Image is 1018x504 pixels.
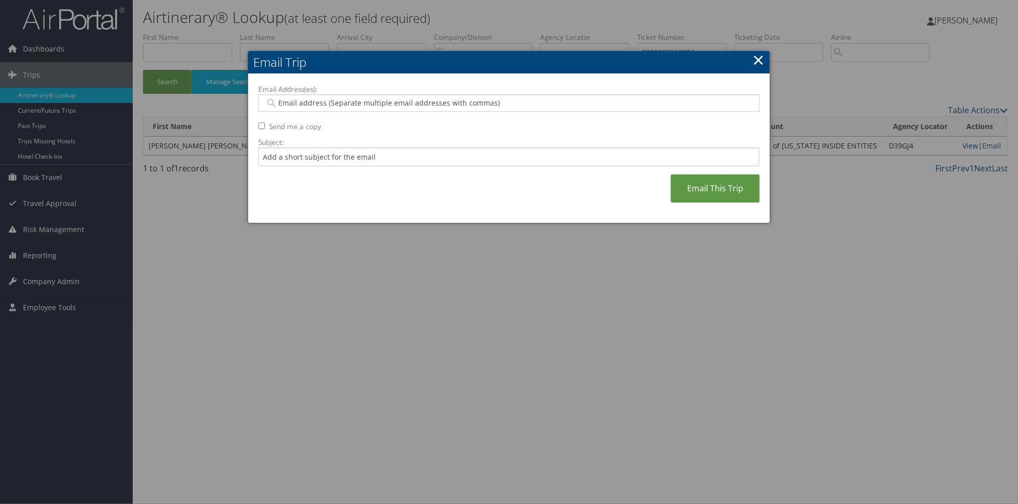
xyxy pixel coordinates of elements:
label: Send me a copy [269,121,321,132]
a: Email This Trip [671,174,760,203]
label: Email Address(es): [258,84,760,94]
h2: Email Trip [248,51,770,73]
input: Add a short subject for the email [258,147,760,166]
label: Subject: [258,137,760,147]
input: Email address (Separate multiple email addresses with commas) [265,98,753,108]
a: × [753,49,764,70]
